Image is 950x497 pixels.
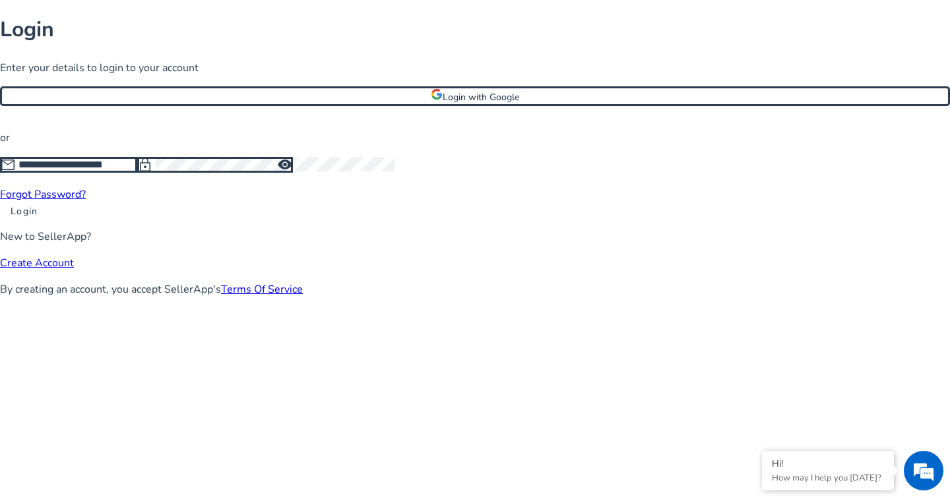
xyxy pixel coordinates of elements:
span: lock [137,157,153,173]
span: Login [11,204,38,218]
div: Hi! [772,457,884,470]
span: visibility [277,157,293,173]
a: Terms Of Service [221,282,303,297]
p: How may I help you today? [772,472,884,484]
span: Login with Google [443,91,519,103]
img: google-logo.svg [431,88,443,100]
